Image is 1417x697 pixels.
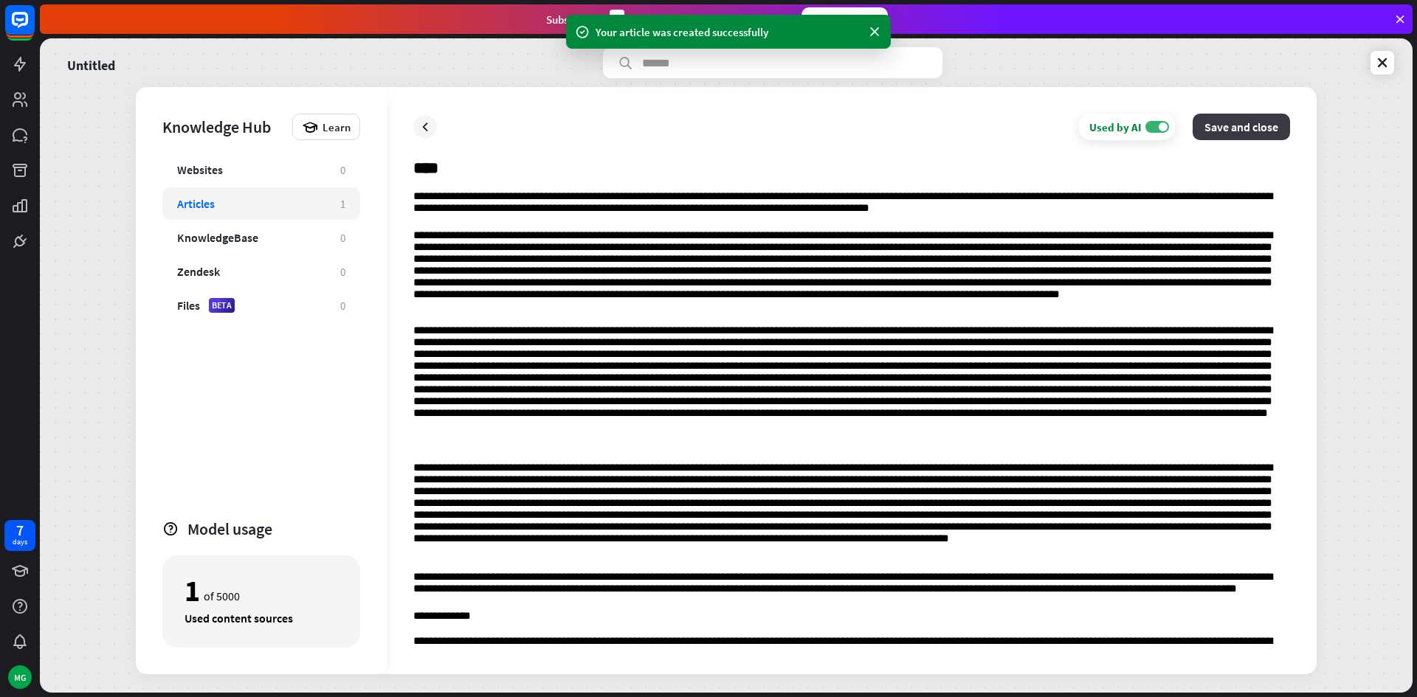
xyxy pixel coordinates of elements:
div: 3 [610,10,624,30]
a: 7 days [4,520,35,551]
div: Your article was created successfully [596,24,861,40]
div: 7 [16,524,24,537]
button: Open LiveChat chat widget [12,6,56,50]
div: days [13,537,27,547]
div: Subscribe in days to get your first month for $1 [546,10,790,30]
div: MG [8,665,32,689]
div: Subscribe now [801,7,888,31]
